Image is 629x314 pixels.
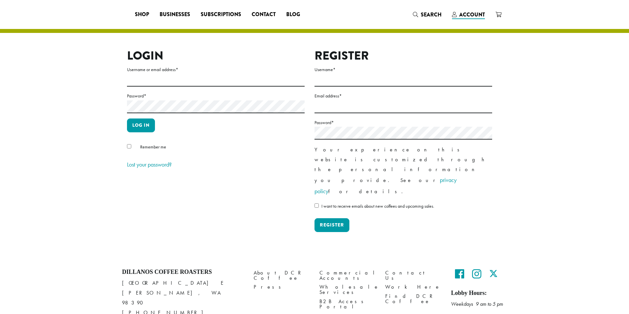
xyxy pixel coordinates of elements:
[319,297,375,311] a: B2B Access Portal
[254,269,310,283] a: About DCR Coffee
[127,118,155,132] button: Log in
[421,11,441,18] span: Search
[252,11,276,19] span: Contact
[160,11,190,19] span: Businesses
[451,290,507,297] h5: Lobby Hours:
[321,203,434,209] span: I want to receive emails about new coffees and upcoming sales.
[314,176,457,195] a: privacy policy
[319,283,375,297] a: Wholesale Services
[254,283,310,292] a: Press
[127,161,172,168] a: Lost your password?
[459,11,485,18] span: Account
[319,269,375,283] a: Commercial Accounts
[385,269,441,283] a: Contact Us
[314,49,492,63] h2: Register
[286,11,300,19] span: Blog
[135,11,149,19] span: Shop
[385,283,441,292] a: Work Here
[314,203,319,208] input: I want to receive emails about new coffees and upcoming sales.
[385,292,441,306] a: Find DCR Coffee
[451,301,503,307] em: Weekdays 9 am to 5 pm
[314,218,349,232] button: Register
[314,145,492,197] p: Your experience on this website is customized through the personal information you provide. See o...
[314,118,492,127] label: Password
[314,92,492,100] label: Email address
[201,11,241,19] span: Subscriptions
[314,65,492,74] label: Username
[130,9,154,20] a: Shop
[127,92,305,100] label: Password
[122,269,244,276] h4: Dillanos Coffee Roasters
[127,65,305,74] label: Username or email address
[127,49,305,63] h2: Login
[140,144,166,150] span: Remember me
[408,9,447,20] a: Search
